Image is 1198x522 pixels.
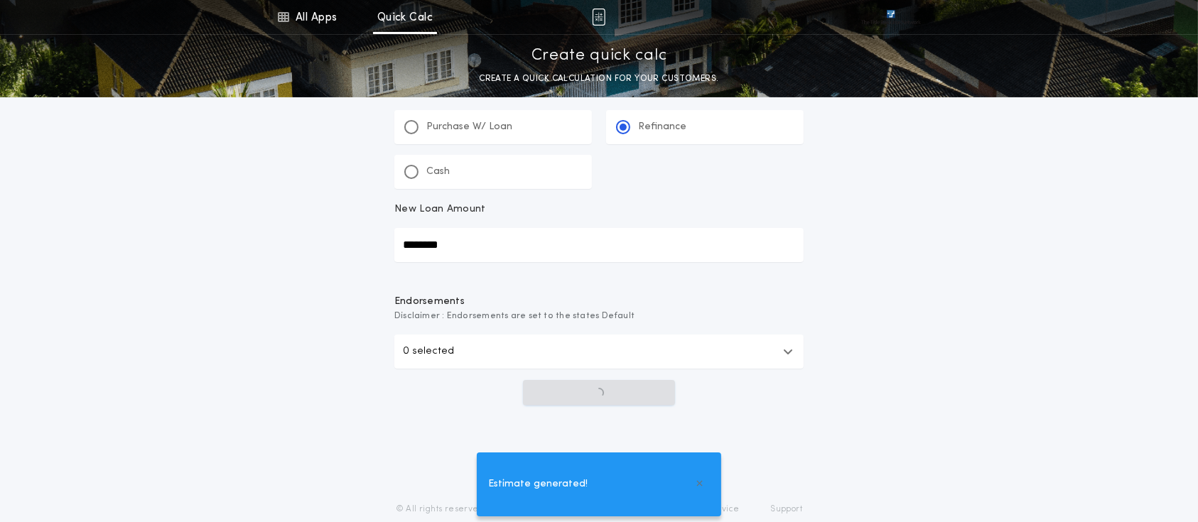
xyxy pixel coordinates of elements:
[861,10,921,24] img: vs-icon
[394,309,804,323] span: Disclaimer : Endorsements are set to the states Default
[394,228,804,262] input: New Loan Amount
[592,9,605,26] img: img
[426,165,450,179] p: Cash
[403,343,454,360] p: 0 selected
[531,45,667,67] p: Create quick calc
[488,477,588,492] span: Estimate generated!
[479,72,718,86] p: CREATE A QUICK CALCULATION FOR YOUR CUSTOMERS.
[394,295,804,309] span: Endorsements
[426,120,512,134] p: Purchase W/ Loan
[394,202,486,217] p: New Loan Amount
[638,120,686,134] p: Refinance
[394,335,804,369] button: 0 selected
